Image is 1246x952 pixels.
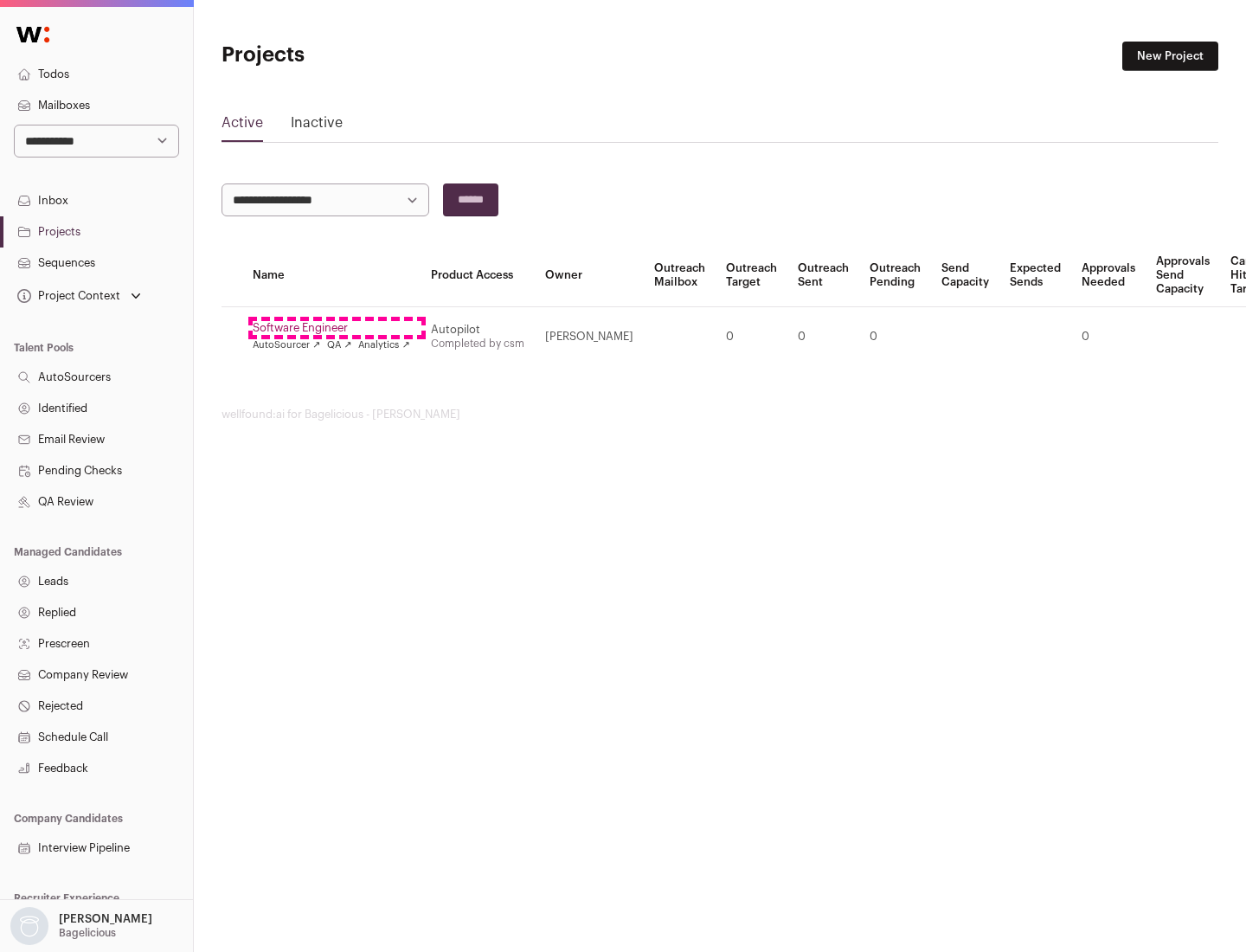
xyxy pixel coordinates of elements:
[431,323,524,337] div: Autopilot
[291,113,343,140] a: Inactive
[1122,42,1218,71] a: New Project
[222,42,554,69] h1: Projects
[253,321,410,335] a: Software Engineer
[59,912,152,926] p: [PERSON_NAME]
[859,244,931,307] th: Outreach Pending
[1146,244,1220,307] th: Approvals Send Capacity
[421,244,535,307] th: Product Access
[859,307,931,367] td: 0
[535,244,644,307] th: Owner
[431,338,524,349] a: Completed by csm
[10,907,48,945] img: nopic.png
[535,307,644,367] td: [PERSON_NAME]
[1071,244,1146,307] th: Approvals Needed
[14,284,145,308] button: Open dropdown
[59,926,116,940] p: Bagelicious
[1071,307,1146,367] td: 0
[716,307,787,367] td: 0
[931,244,999,307] th: Send Capacity
[7,17,59,52] img: Wellfound
[787,307,859,367] td: 0
[327,338,351,352] a: QA ↗
[7,907,156,945] button: Open dropdown
[14,289,120,303] div: Project Context
[787,244,859,307] th: Outreach Sent
[222,408,1218,421] footer: wellfound:ai for Bagelicious - [PERSON_NAME]
[644,244,716,307] th: Outreach Mailbox
[242,244,421,307] th: Name
[999,244,1071,307] th: Expected Sends
[222,113,263,140] a: Active
[358,338,409,352] a: Analytics ↗
[253,338,320,352] a: AutoSourcer ↗
[716,244,787,307] th: Outreach Target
